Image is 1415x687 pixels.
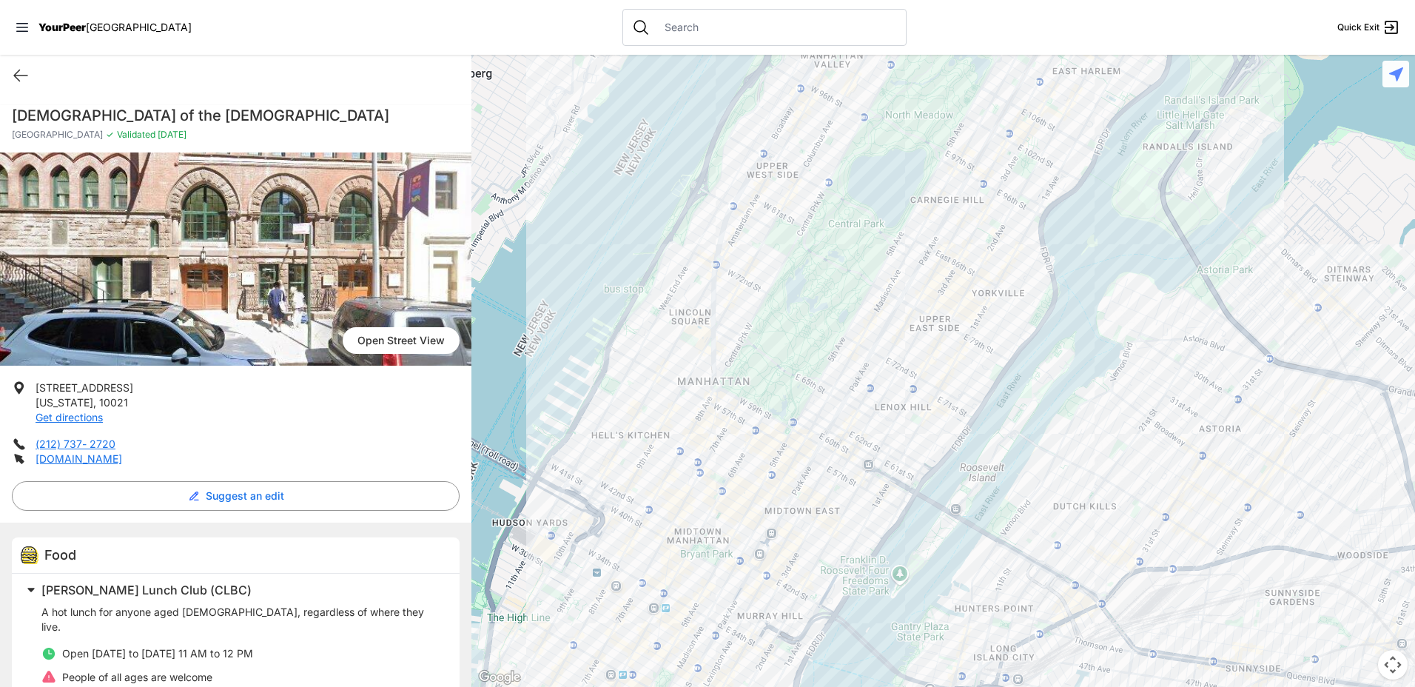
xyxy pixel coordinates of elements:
[206,489,284,503] span: Suggest an edit
[12,481,460,511] button: Suggest an edit
[475,668,524,687] a: Open this area in Google Maps (opens a new window)
[38,23,192,32] a: YourPeer[GEOGRAPHIC_DATA]
[1337,21,1379,33] span: Quick Exit
[36,438,115,450] a: (212) 737- 2720
[62,647,253,660] span: Open [DATE] to [DATE] 11 AM to 12 PM
[343,327,460,354] a: Open Street View
[155,129,186,140] span: [DATE]
[12,129,103,141] span: [GEOGRAPHIC_DATA]
[36,411,103,423] a: Get directions
[38,21,86,33] span: YourPeer
[1337,19,1400,36] a: Quick Exit
[106,129,114,141] span: ✓
[36,396,93,409] span: [US_STATE]
[12,105,460,126] h1: [DEMOGRAPHIC_DATA] of the [DEMOGRAPHIC_DATA]
[36,381,133,394] span: [STREET_ADDRESS]
[656,20,897,35] input: Search
[86,21,192,33] span: [GEOGRAPHIC_DATA]
[36,452,122,465] a: [DOMAIN_NAME]
[1378,650,1408,680] button: Map camera controls
[62,671,212,683] span: People of all ages are welcome
[475,668,524,687] img: Google
[117,129,155,140] span: Validated
[41,605,442,634] p: A hot lunch for anyone aged [DEMOGRAPHIC_DATA], regardless of where they live.
[44,547,76,563] span: Food
[93,396,96,409] span: ,
[99,396,128,409] span: 10021
[41,583,252,597] span: [PERSON_NAME] Lunch Club (CLBC)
